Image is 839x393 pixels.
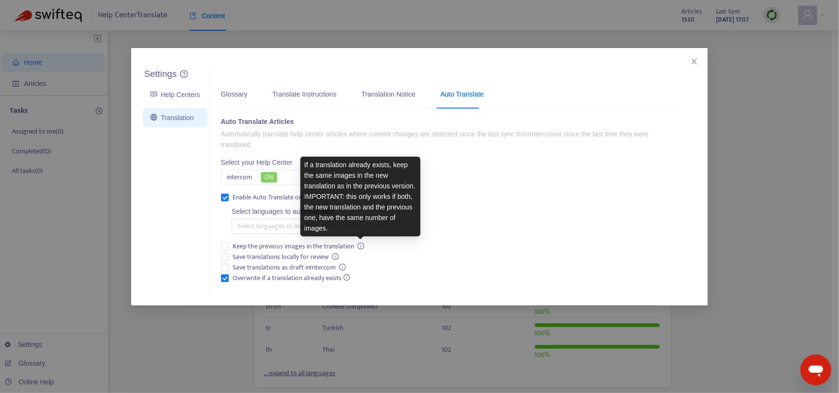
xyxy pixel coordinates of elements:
[229,273,354,283] span: Overwrite if a translation already exists
[691,58,698,65] span: close
[229,262,350,273] span: Save translations as draft in Intercom
[229,241,369,252] span: Keep the previous images in the translation
[229,252,343,262] span: Save translations locally for review
[261,172,277,183] span: ON
[304,160,417,233] div: If a translation already exists, keep the same images in the new translation as in the previous v...
[180,70,188,78] a: question-circle
[221,157,317,168] div: Select your Help Center
[221,89,247,99] div: Glossary
[358,243,364,249] span: info-circle
[144,69,177,80] h5: Settings
[150,91,200,98] a: Help Centers
[339,264,346,270] span: info-circle
[229,192,329,203] span: Enable Auto Translate on Sync
[361,89,415,99] div: Translation Notice
[272,89,336,99] div: Translate Instructions
[332,253,339,260] span: info-circle
[221,116,294,127] div: Auto Translate Articles
[441,89,484,99] div: Auto Translate
[232,206,400,217] div: Select languages to auto-translate
[221,129,680,150] p: Automatically translate help center articles where content changes are detected since the last sy...
[689,56,700,67] button: Close
[150,114,194,122] a: Translation
[227,170,311,184] span: intercom
[801,355,831,385] iframe: Button to launch messaging window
